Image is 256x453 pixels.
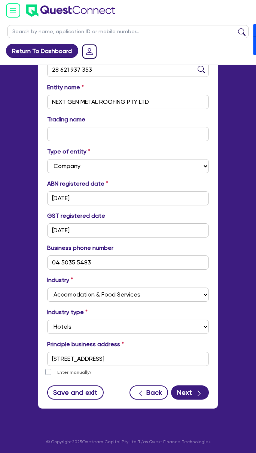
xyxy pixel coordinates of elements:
p: © Copyright 2025 Oneteam Capital Pty Ltd T/as Quest Finance Technologies [39,438,217,445]
label: Type of entity [47,147,90,156]
input: Search by name, application ID or mobile number... [7,25,249,38]
label: GST registered date [47,211,105,220]
a: Return To Dashboard [6,44,78,58]
input: DD / MM / YYYY [47,191,209,205]
label: Entity name [47,83,84,92]
img: abn-lookup icon [198,66,205,73]
button: Back [129,385,168,400]
label: Trading name [47,115,85,124]
button: Next [171,385,209,400]
label: ABN registered date [47,179,108,188]
label: Business phone number [47,243,113,252]
img: icon-menu-open [6,3,20,18]
label: Industry [47,276,73,285]
label: Enter manually? [57,369,92,376]
label: Principle business address [47,340,124,349]
img: quest-connect-logo-blue [26,4,115,17]
button: Save and exit [47,385,104,400]
input: DD / MM / YYYY [47,223,209,238]
a: Dropdown toggle [80,42,99,61]
label: Industry type [47,308,88,317]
